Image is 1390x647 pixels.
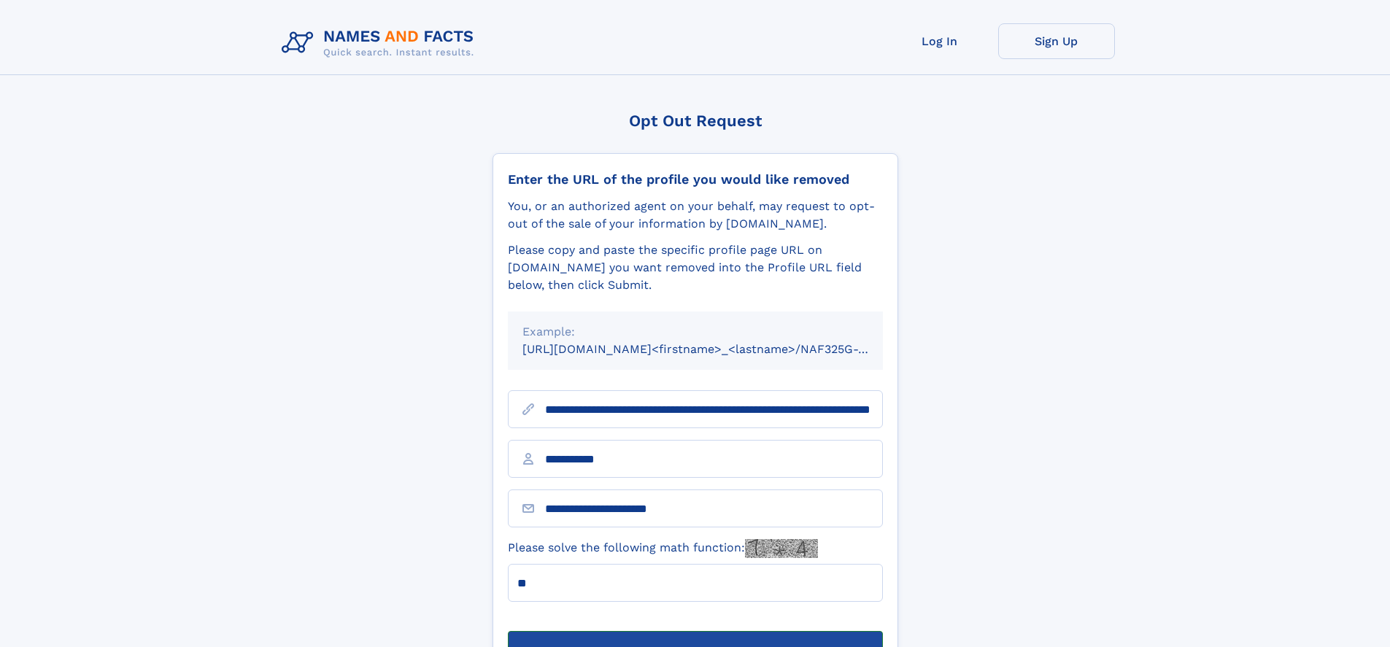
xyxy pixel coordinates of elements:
small: [URL][DOMAIN_NAME]<firstname>_<lastname>/NAF325G-xxxxxxxx [522,342,911,356]
div: Opt Out Request [493,112,898,130]
label: Please solve the following math function: [508,539,818,558]
div: Enter the URL of the profile you would like removed [508,171,883,187]
div: Example: [522,323,868,341]
a: Log In [881,23,998,59]
a: Sign Up [998,23,1115,59]
div: You, or an authorized agent on your behalf, may request to opt-out of the sale of your informatio... [508,198,883,233]
div: Please copy and paste the specific profile page URL on [DOMAIN_NAME] you want removed into the Pr... [508,241,883,294]
img: Logo Names and Facts [276,23,486,63]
